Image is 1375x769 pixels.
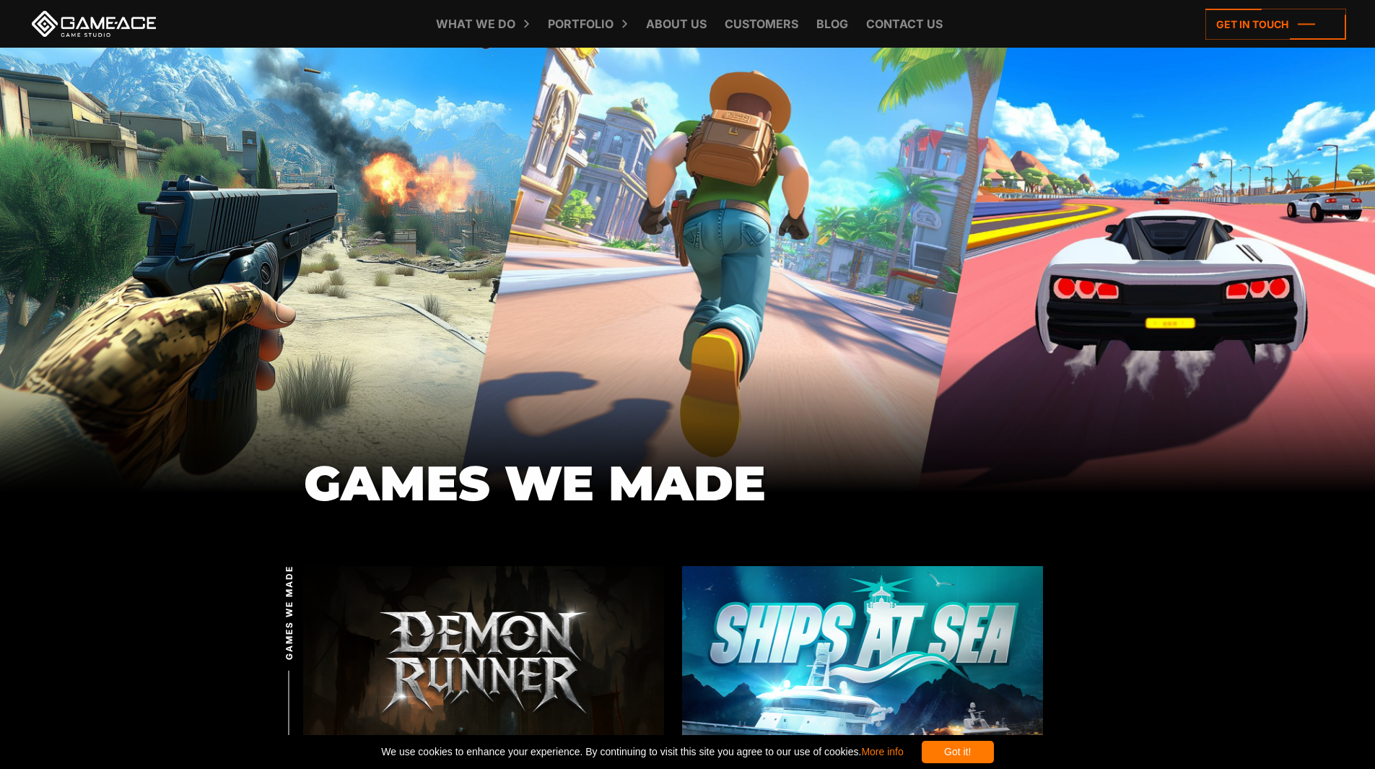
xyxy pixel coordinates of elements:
div: Got it! [922,741,994,763]
h1: GAMES WE MADE [304,457,1073,510]
a: More info [861,746,903,757]
a: Get in touch [1205,9,1346,40]
span: We use cookies to enhance your experience. By continuing to visit this site you agree to our use ... [381,741,903,763]
span: GAMES WE MADE [283,565,296,659]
